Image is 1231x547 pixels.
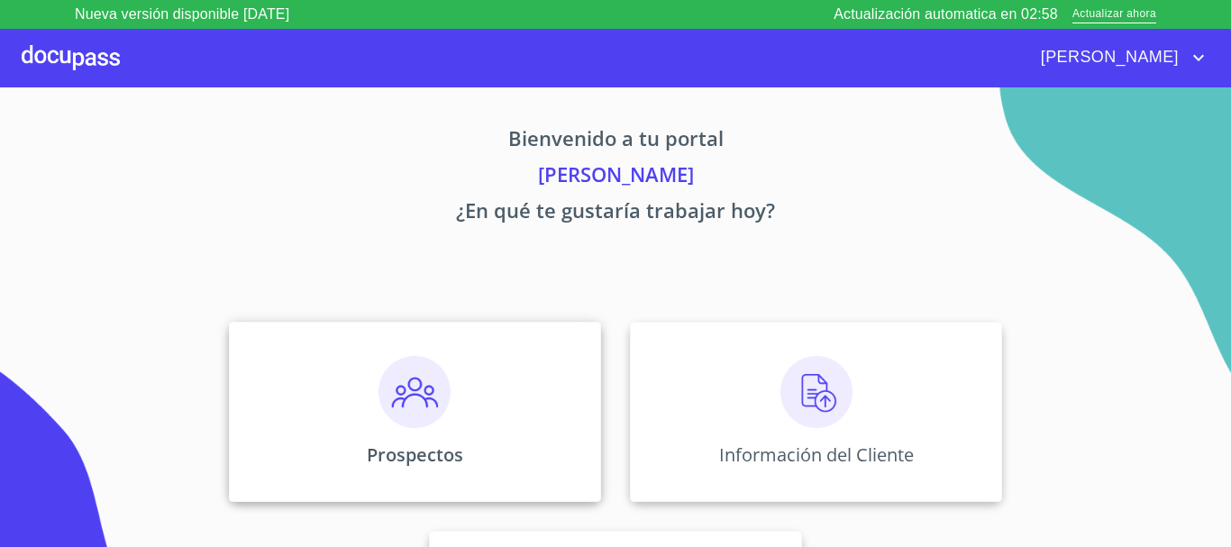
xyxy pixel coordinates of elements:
p: Actualización automatica en 02:58 [834,4,1058,25]
p: Nueva versión disponible [DATE] [75,4,289,25]
span: [PERSON_NAME] [1027,43,1188,72]
img: carga.png [780,356,853,428]
p: Bienvenido a tu portal [60,123,1171,160]
p: ¿En qué te gustaría trabajar hoy? [60,196,1171,232]
p: Prospectos [367,442,463,467]
span: Actualizar ahora [1072,5,1156,24]
p: [PERSON_NAME] [60,160,1171,196]
button: account of current user [1027,43,1209,72]
img: prospectos.png [378,356,451,428]
p: Información del Cliente [719,442,914,467]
